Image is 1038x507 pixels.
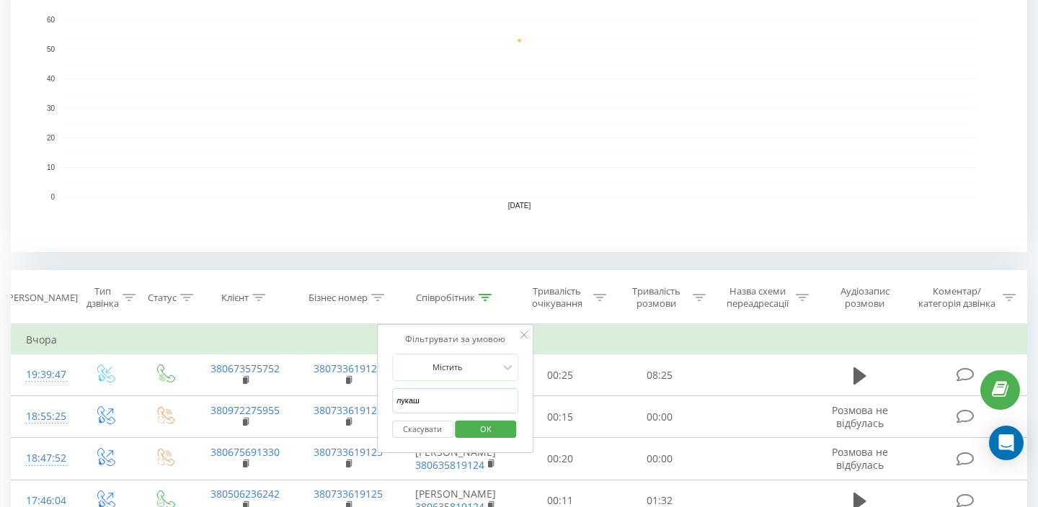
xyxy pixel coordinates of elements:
span: Розмова не відбулась [832,445,888,472]
div: Тривалість очікування [524,285,590,310]
a: 380733619125 [314,445,383,459]
text: 20 [47,134,56,142]
div: Аудіозапис розмови [825,285,904,310]
button: Скасувати [392,421,453,439]
span: OK [466,418,506,440]
div: Статус [148,292,177,304]
a: 380733619125 [314,487,383,501]
text: [DATE] [508,202,531,210]
td: [PERSON_NAME] [400,438,511,480]
div: 18:47:52 [26,444,61,472]
a: 380673575752 [210,362,280,375]
div: 19:39:47 [26,361,61,389]
div: Коментар/категорія дзвінка [915,285,999,310]
span: Розмова не відбулась [832,403,888,430]
div: [PERSON_NAME] [5,292,78,304]
td: 00:25 [511,354,611,396]
div: Тип дзвінка [86,285,119,310]
div: Клієнт [221,292,249,304]
td: Вчора [12,326,1027,354]
a: 380972275955 [210,403,280,417]
a: 380635819124 [415,458,484,472]
div: Бізнес номер [309,292,368,304]
td: 00:15 [511,396,611,438]
div: Назва схеми переадресації [722,285,792,310]
div: 18:55:25 [26,403,61,431]
td: 00:00 [610,396,709,438]
div: Тривалість розмови [623,285,689,310]
a: 380675691330 [210,445,280,459]
text: 10 [47,163,56,171]
td: 00:00 [610,438,709,480]
text: 60 [47,16,56,24]
a: 380506236242 [210,487,280,501]
a: 380733619125 [314,403,383,417]
text: 50 [47,45,56,53]
div: Open Intercom Messenger [989,426,1024,460]
div: Співробітник [416,292,475,304]
td: 08:25 [610,354,709,396]
input: Введіть значення [392,388,519,413]
button: OK [456,421,517,439]
text: 0 [50,193,55,201]
a: 380733619125 [314,362,383,375]
div: Фільтрувати за умовою [392,332,519,346]
td: 00:20 [511,438,611,480]
text: 30 [47,104,56,112]
text: 40 [47,75,56,83]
